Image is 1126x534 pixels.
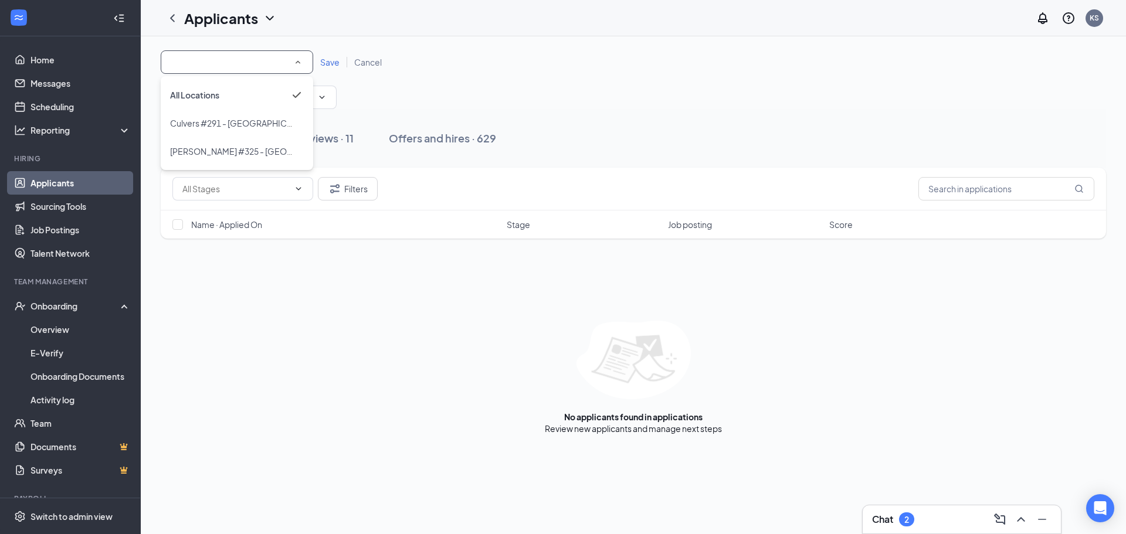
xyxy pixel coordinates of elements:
[1090,13,1099,23] div: KS
[30,458,131,482] a: SurveysCrown
[30,195,131,218] a: Sourcing Tools
[1035,512,1049,526] svg: Minimize
[1061,11,1076,25] svg: QuestionInfo
[30,242,131,265] a: Talent Network
[872,513,893,526] h3: Chat
[30,341,131,365] a: E-Verify
[320,57,340,67] span: Save
[389,131,496,145] div: Offers and hires · 629
[1074,184,1084,193] svg: MagnifyingGlass
[318,177,378,200] button: Filter Filters
[165,11,179,25] svg: ChevronLeft
[918,177,1094,200] input: Search in applications
[30,95,131,118] a: Scheduling
[1012,510,1030,529] button: ChevronUp
[170,90,219,100] span: All Locations
[576,321,691,399] img: empty-state
[293,57,303,67] svg: SmallChevronUp
[14,277,128,287] div: Team Management
[1033,510,1052,529] button: Minimize
[30,300,121,312] div: Onboarding
[545,423,722,434] div: Review new applicants and manage next steps
[191,219,262,230] span: Name · Applied On
[161,109,313,137] li: Culvers #291 - St. Louis
[317,93,327,102] svg: ChevronDown
[1036,11,1050,25] svg: Notifications
[30,511,113,522] div: Switch to admin view
[263,11,277,25] svg: ChevronDown
[1014,512,1028,526] svg: ChevronUp
[668,219,712,230] span: Job posting
[564,411,703,423] div: No applicants found in applications
[30,72,131,95] a: Messages
[30,388,131,411] a: Activity log
[30,411,131,435] a: Team
[161,81,313,109] li: All Locations
[354,57,382,67] span: Cancel
[14,154,128,164] div: Hiring
[182,182,289,195] input: All Stages
[14,124,26,136] svg: Analysis
[30,218,131,242] a: Job Postings
[30,318,131,341] a: Overview
[904,515,909,525] div: 2
[328,182,342,196] svg: Filter
[30,48,131,72] a: Home
[14,494,128,504] div: Payroll
[1086,494,1114,522] div: Open Intercom Messenger
[829,219,853,230] span: Score
[991,510,1009,529] button: ComposeMessage
[30,435,131,458] a: DocumentsCrown
[993,512,1007,526] svg: ComposeMessage
[113,12,125,24] svg: Collapse
[507,219,530,230] span: Stage
[13,12,25,23] svg: WorkstreamLogo
[14,300,26,312] svg: UserCheck
[30,124,131,136] div: Reporting
[290,88,304,102] svg: Checkmark
[30,171,131,195] a: Applicants
[294,184,303,193] svg: ChevronDown
[184,8,258,28] h1: Applicants
[161,137,313,165] li: Culver's #325 - Collinsville
[14,511,26,522] svg: Settings
[170,146,351,157] span: Culver's #325 - Collinsville
[286,131,354,145] div: Interviews · 11
[170,118,380,128] span: Culvers #291 - St. Louis
[30,365,131,388] a: Onboarding Documents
